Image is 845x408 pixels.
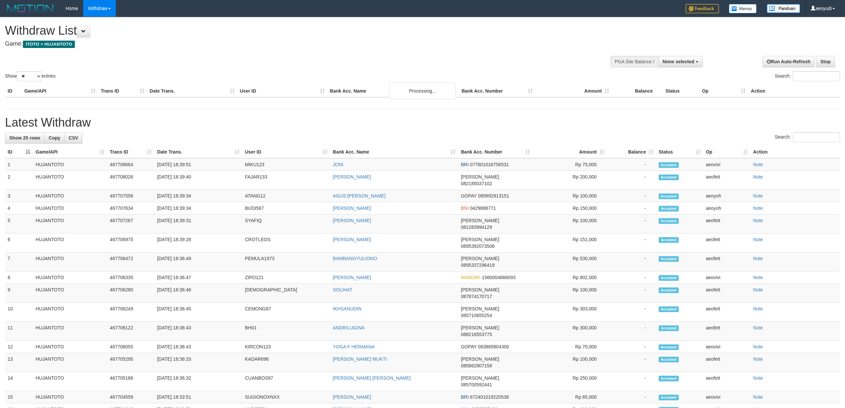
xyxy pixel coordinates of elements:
[659,395,679,400] span: Accepted
[33,158,107,171] td: HUJANTOTO
[461,256,499,261] span: [PERSON_NAME]
[107,341,154,353] td: 467706055
[533,214,607,233] td: Rp 100,000
[703,146,751,158] th: Op: activate to sort column ascending
[5,271,33,284] td: 8
[237,85,327,97] th: User ID
[154,202,242,214] td: [DATE] 18:39:34
[33,171,107,190] td: HUJANTOTO
[753,356,763,362] a: Note
[333,256,377,261] a: BAMBANGYULIONO
[5,85,22,97] th: ID
[470,162,509,167] span: Copy 077601016756531 to clipboard
[533,202,607,214] td: Rp 150,000
[461,394,468,400] span: BRI
[242,214,330,233] td: SYAFIQ
[659,275,679,281] span: Accepted
[607,171,656,190] td: -
[5,341,33,353] td: 12
[107,171,154,190] td: 467708026
[461,162,468,167] span: BRI
[658,56,703,67] button: None selected
[753,287,763,292] a: Note
[461,325,499,330] span: [PERSON_NAME]
[535,85,612,97] th: Amount
[33,341,107,353] td: HUJANTOTO
[44,132,65,144] a: Copy
[333,162,343,167] a: JONI
[703,372,751,391] td: aeofett
[33,271,107,284] td: HUJANTOTO
[459,85,535,97] th: Bank Acc. Number
[5,214,33,233] td: 5
[533,146,607,158] th: Amount: activate to sort column ascending
[753,237,763,242] a: Note
[107,284,154,303] td: 467706280
[659,344,679,350] span: Accepted
[5,252,33,271] td: 7
[154,158,242,171] td: [DATE] 18:39:51
[461,243,494,249] span: Copy 0895392073506 to clipboard
[607,391,656,403] td: -
[333,344,375,349] a: YOGA F HERMANA
[470,394,509,400] span: Copy 672401019220538 to clipboard
[659,306,679,312] span: Accepted
[242,322,330,341] td: BH01
[33,284,107,303] td: HUJANTOTO
[699,85,748,97] th: Op
[659,357,679,362] span: Accepted
[461,363,492,368] span: Copy 085862907158 to clipboard
[33,372,107,391] td: HUJANTOTO
[607,190,656,202] td: -
[607,341,656,353] td: -
[5,158,33,171] td: 1
[775,71,840,81] label: Search:
[461,356,499,362] span: [PERSON_NAME]
[5,171,33,190] td: 2
[154,233,242,252] td: [DATE] 18:39:28
[5,391,33,403] td: 15
[607,214,656,233] td: -
[533,233,607,252] td: Rp 151,000
[5,322,33,341] td: 11
[154,322,242,341] td: [DATE] 18:36:43
[461,375,499,381] span: [PERSON_NAME]
[607,284,656,303] td: -
[5,190,33,202] td: 3
[107,146,154,158] th: Trans ID: activate to sort column ascending
[33,214,107,233] td: HUJANTOTO
[753,218,763,223] a: Note
[333,287,352,292] a: SOLIHAT
[753,306,763,311] a: Note
[242,284,330,303] td: [DEMOGRAPHIC_DATA]
[607,146,656,158] th: Balance: activate to sort column ascending
[461,174,499,180] span: [PERSON_NAME]
[5,116,840,129] h1: Latest Withdraw
[242,372,330,391] td: CUANBOS97
[607,202,656,214] td: -
[703,303,751,322] td: aeofett
[333,174,371,180] a: [PERSON_NAME]
[330,146,458,158] th: Bank Acc. Name: activate to sort column ascending
[33,391,107,403] td: HUJANTOTO
[333,193,386,199] a: AGUS [PERSON_NAME]
[703,252,751,271] td: aeofett
[107,303,154,322] td: 467706249
[753,394,763,400] a: Note
[612,85,663,97] th: Balance
[533,190,607,202] td: Rp 100,000
[461,294,492,299] span: Copy 087874170717 to clipboard
[33,353,107,372] td: HUJANTOTO
[753,162,763,167] a: Note
[703,158,751,171] td: aeovivi
[659,256,679,262] span: Accepted
[533,284,607,303] td: Rp 100,000
[461,237,499,242] span: [PERSON_NAME]
[154,214,242,233] td: [DATE] 18:39:31
[154,284,242,303] td: [DATE] 18:36:46
[533,252,607,271] td: Rp 530,000
[242,303,330,322] td: CEMONG87
[23,41,75,48] span: ITOTO > HUJANTOTO
[533,303,607,322] td: Rp 303,000
[333,237,371,242] a: [PERSON_NAME]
